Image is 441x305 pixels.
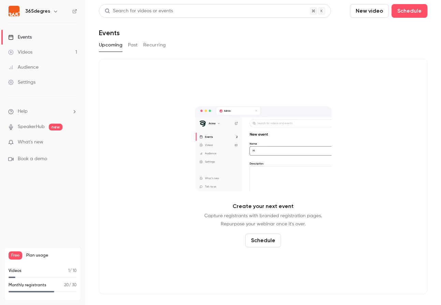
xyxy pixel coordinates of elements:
span: Free [9,251,22,260]
button: Schedule [392,4,427,18]
div: Settings [8,79,35,86]
span: Book a demo [18,155,47,163]
div: Search for videos or events [105,8,173,15]
p: Monthly registrants [9,282,46,288]
img: 365degres [9,6,19,17]
span: 1 [68,269,70,273]
h1: Events [99,29,120,37]
span: new [49,124,62,130]
a: SpeakerHub [18,123,45,130]
p: Capture registrants with branded registration pages. Repurpose your webinar once it's over. [204,212,322,228]
button: Past [128,40,138,51]
span: 20 [64,283,69,287]
div: Events [8,34,32,41]
h6: 365degres [25,8,50,15]
button: Upcoming [99,40,122,51]
p: / 30 [64,282,77,288]
div: Audience [8,64,39,71]
p: / 10 [68,268,77,274]
button: New video [350,4,389,18]
div: Videos [8,49,32,56]
li: help-dropdown-opener [8,108,77,115]
p: Create your next event [233,202,294,210]
button: Recurring [143,40,166,51]
p: Videos [9,268,21,274]
button: Schedule [245,234,281,247]
span: Help [18,108,28,115]
span: What's new [18,139,43,146]
span: Plan usage [26,253,77,258]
